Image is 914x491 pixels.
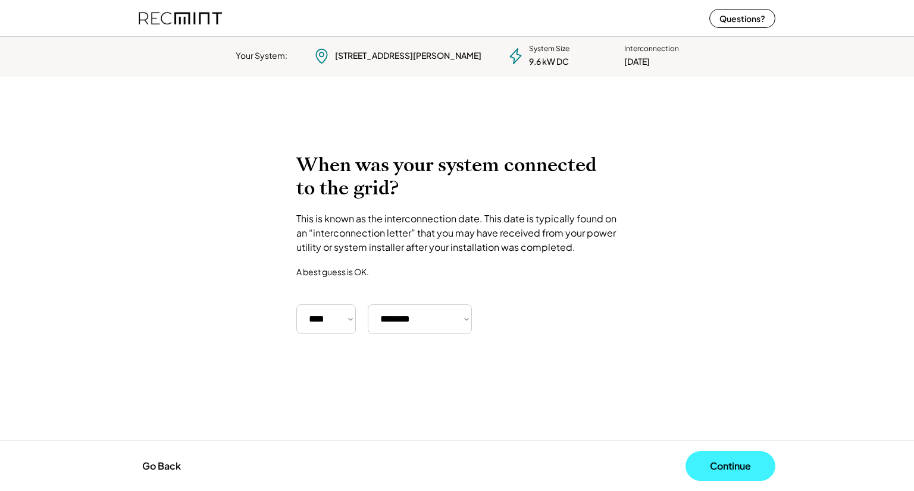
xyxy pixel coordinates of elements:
[296,266,369,277] div: A best guess is OK.
[529,44,569,54] div: System Size
[296,212,618,254] div: This is known as the interconnection date. This date is typically found on an “interconnection le...
[529,56,569,68] div: 9.6 kW DC
[296,153,618,200] h2: When was your system connected to the grid?
[236,50,287,62] div: Your System:
[335,50,481,62] div: [STREET_ADDRESS][PERSON_NAME]
[624,44,679,54] div: Interconnection
[624,56,650,68] div: [DATE]
[709,9,775,28] button: Questions?
[685,451,775,481] button: Continue
[139,453,184,479] button: Go Back
[139,2,222,34] img: recmint-logotype%403x%20%281%29.jpeg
